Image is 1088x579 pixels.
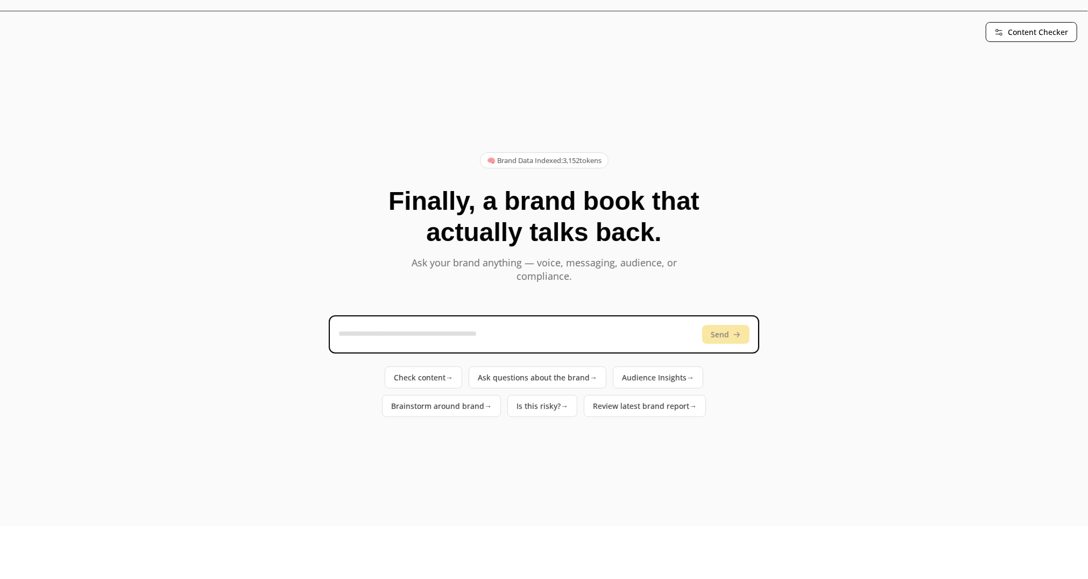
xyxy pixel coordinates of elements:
button: Send [702,325,750,344]
img: Send [732,330,741,339]
button: Check content→ [385,366,462,389]
button: Is this risky?→ [507,395,577,417]
button: Content Checker [986,22,1077,42]
div: 🧠 Brand Data Indexed: 3,152 tokens [480,152,609,168]
button: Audience Insights→ [613,366,703,389]
button: Review latest brand report→ [584,395,706,417]
h1: Finally, a brand book that actually talks back. [388,186,700,248]
img: Content Checker [995,28,1004,37]
button: Ask questions about the brand→ [469,366,606,389]
p: Ask your brand anything — voice, messaging, audience, or compliance. [383,256,705,283]
button: Brainstorm around brand→ [382,395,501,417]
